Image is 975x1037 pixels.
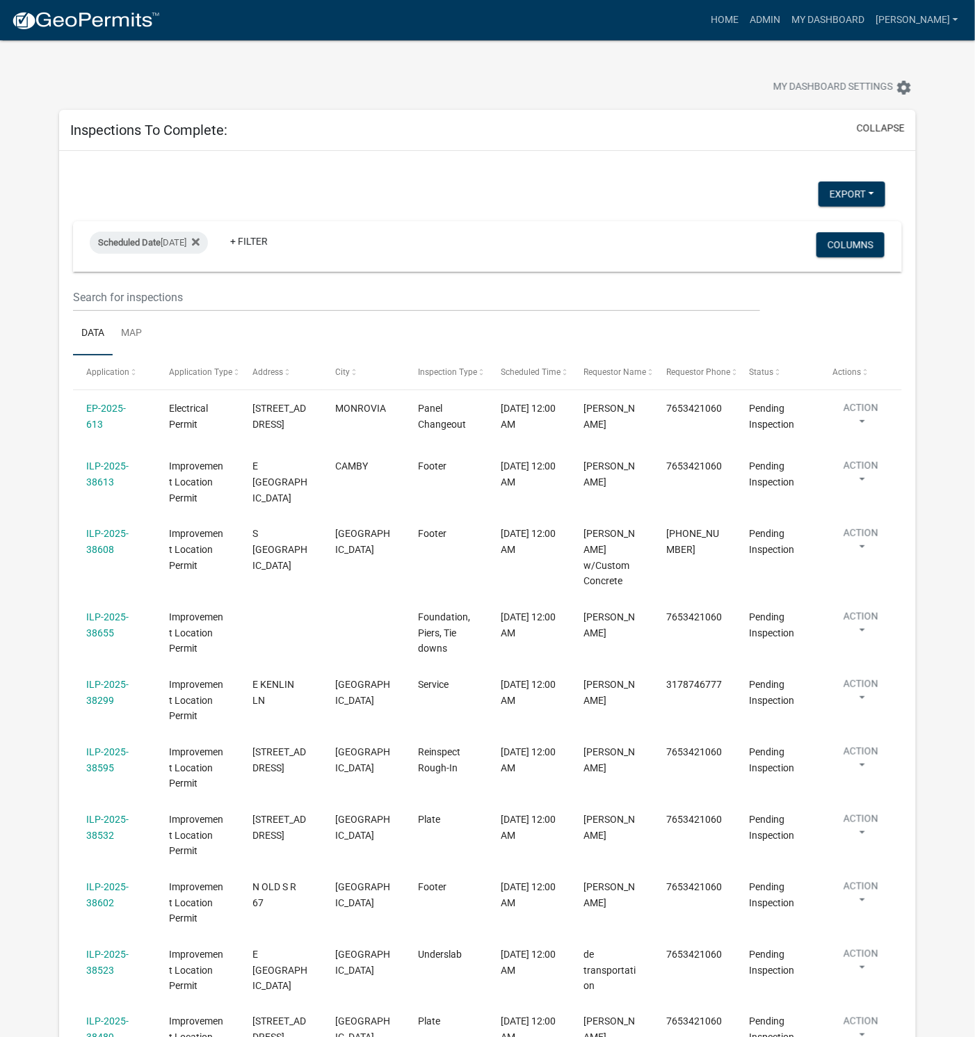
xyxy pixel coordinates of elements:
[736,355,819,389] datatable-header-cell: Status
[418,367,477,377] span: Inspection Type
[239,355,321,389] datatable-header-cell: Address
[896,79,912,96] i: settings
[501,403,556,430] span: 10/09/2025, 12:00 AM
[418,746,460,773] span: Reinspect Rough-In
[667,814,723,825] span: 7653421060
[750,528,795,555] span: Pending Inspection
[832,677,889,712] button: Action
[667,611,723,622] span: 7653421060
[418,814,440,825] span: Plate
[583,746,635,773] span: Ronald F Eckert
[501,460,556,488] span: 10/09/2025, 12:00 AM
[86,814,129,841] a: ILP-2025-38532
[169,679,223,722] span: Improvement Location Permit
[335,528,390,555] span: MORGANTOWN
[816,232,885,257] button: Columns
[667,679,723,690] span: 3178746777
[667,1016,723,1027] span: 7653421060
[832,879,889,914] button: Action
[570,355,653,389] datatable-header-cell: Requestor Name
[90,232,208,254] div: [DATE]
[667,460,723,472] span: 7653421060
[169,881,223,924] span: Improvement Location Permit
[583,949,636,992] span: de transportation
[418,949,462,960] span: Underslab
[335,949,390,976] span: MOORESVILLE
[750,403,795,430] span: Pending Inspection
[169,746,223,789] span: Improvement Location Permit
[501,679,556,706] span: 10/09/2025, 12:00 AM
[501,881,556,908] span: 10/09/2025, 12:00 AM
[773,79,893,96] span: My Dashboard Settings
[252,528,307,571] span: S MORGANTOWN RD
[169,367,232,377] span: Application Type
[583,611,635,638] span: CINDY KINGERY
[86,881,129,908] a: ILP-2025-38602
[252,403,306,430] span: 7980 N BALTIMORE RD
[86,460,129,488] a: ILP-2025-38613
[653,355,736,389] datatable-header-cell: Requestor Phone
[750,460,795,488] span: Pending Inspection
[583,367,646,377] span: Requestor Name
[418,460,446,472] span: Footer
[252,746,306,773] span: 3275 N MAPLE TURN LN
[169,814,223,857] span: Improvement Location Permit
[335,881,390,908] span: MOORESVILLE
[583,460,635,488] span: Richard Thomas Allison
[322,355,405,389] datatable-header-cell: City
[501,367,561,377] span: Scheduled Time
[335,746,390,773] span: MARTINSVILLE
[418,1016,440,1027] span: Plate
[501,611,556,638] span: 10/09/2025, 12:00 AM
[583,528,635,586] span: Bob w/Custom Concrete
[156,355,239,389] datatable-header-cell: Application Type
[169,611,223,654] span: Improvement Location Permit
[169,460,223,504] span: Improvement Location Permit
[335,403,386,414] span: MONROVIA
[169,528,223,571] span: Improvement Location Permit
[86,949,129,976] a: ILP-2025-38523
[750,679,795,706] span: Pending Inspection
[501,814,556,841] span: 10/09/2025, 12:00 AM
[750,611,795,638] span: Pending Inspection
[832,367,861,377] span: Actions
[786,7,870,33] a: My Dashboard
[501,528,556,555] span: 10/09/2025, 12:00 AM
[750,814,795,841] span: Pending Inspection
[832,812,889,846] button: Action
[98,237,161,248] span: Scheduled Date
[705,7,744,33] a: Home
[252,367,283,377] span: Address
[583,403,635,430] span: William Walls
[744,7,786,33] a: Admin
[667,949,723,960] span: 7653421060
[252,814,306,841] span: 7095 BEECH GROVE RD
[583,679,635,706] span: Katie Elliott
[70,122,227,138] h5: Inspections To Complete:
[488,355,570,389] datatable-header-cell: Scheduled Time
[219,229,279,254] a: + Filter
[73,312,113,356] a: Data
[113,312,150,356] a: Map
[418,611,470,654] span: Foundation, Piers, Tie downs
[169,949,223,992] span: Improvement Location Permit
[750,949,795,976] span: Pending Inspection
[335,679,390,706] span: MARTINSVILLE
[86,746,129,773] a: ILP-2025-38595
[418,403,466,430] span: Panel Changeout
[667,528,720,555] span: 765-342-1060
[418,528,446,539] span: Footer
[750,746,795,773] span: Pending Inspection
[667,881,723,892] span: 7653421060
[832,609,889,644] button: Action
[762,74,924,101] button: My Dashboard Settingssettings
[252,460,307,504] span: E NORTH COUNTY LINE RD
[819,182,885,207] button: Export
[335,460,368,472] span: CAMBY
[667,403,723,414] span: 7653421060
[86,403,126,430] a: EP-2025-613
[832,458,889,493] button: Action
[86,528,129,555] a: ILP-2025-38608
[335,367,350,377] span: City
[86,679,129,706] a: ILP-2025-38299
